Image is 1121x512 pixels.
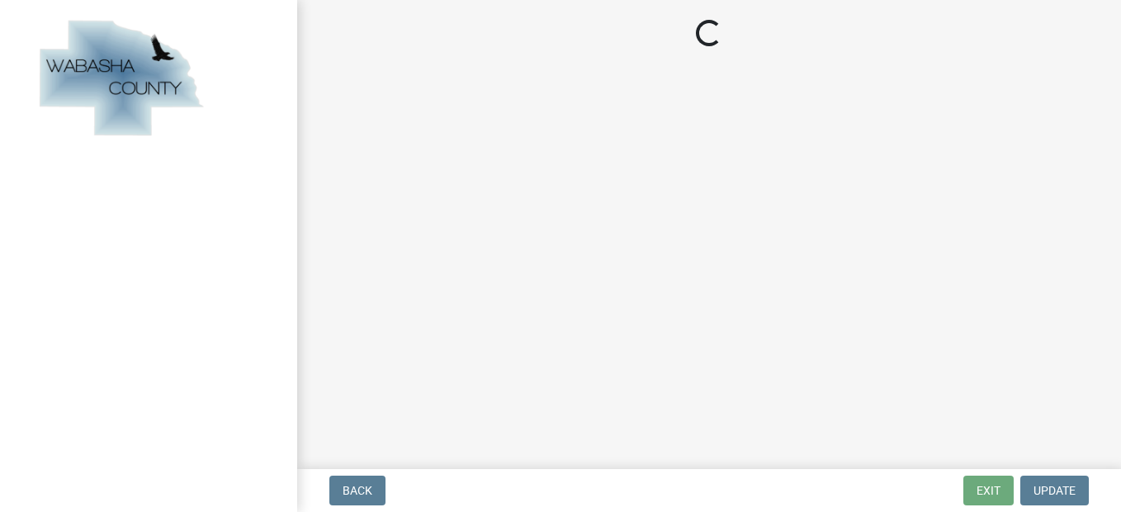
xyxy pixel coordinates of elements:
[343,484,372,497] span: Back
[329,476,385,505] button: Back
[1033,484,1076,497] span: Update
[1020,476,1089,505] button: Update
[963,476,1014,505] button: Exit
[33,17,208,141] img: Wabasha County, Minnesota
